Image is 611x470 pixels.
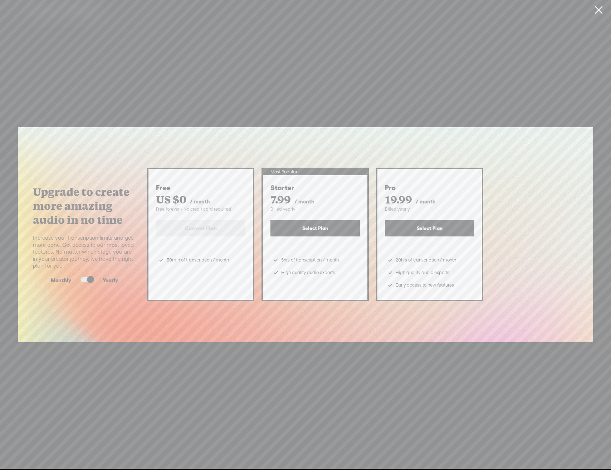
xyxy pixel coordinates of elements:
[385,220,474,236] button: Select Plan
[156,220,245,236] label: Current Plan
[156,183,245,192] div: Free
[385,192,412,206] span: 19.99
[385,183,474,192] div: Pro
[156,206,245,212] div: Free forever - No credit card required
[103,277,118,284] span: Yearly
[270,206,360,212] div: Billed yearly
[294,198,314,205] span: / month
[416,198,436,205] span: / month
[270,183,360,192] div: Starter
[190,198,210,205] span: / month
[33,185,136,227] label: Upgrade to create more amazing audio in no time
[33,234,136,269] span: Increase your transcription limits and get more done. Get access to our most loved features. No m...
[167,255,229,265] span: 30min of transcription / month
[270,220,360,236] button: Select Plan
[263,169,367,175] div: Most Popular
[396,280,454,291] span: Early access to new features
[270,192,291,206] span: 7.99
[396,255,456,265] span: 20hrs of transcription / month
[281,255,339,265] span: 5hrs of transcription / month
[281,267,335,278] span: High quality audio exports
[385,206,474,212] div: Billed yearly
[396,267,449,278] span: High quality audio exports
[156,192,186,206] span: US $0
[51,277,71,284] span: Monthly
